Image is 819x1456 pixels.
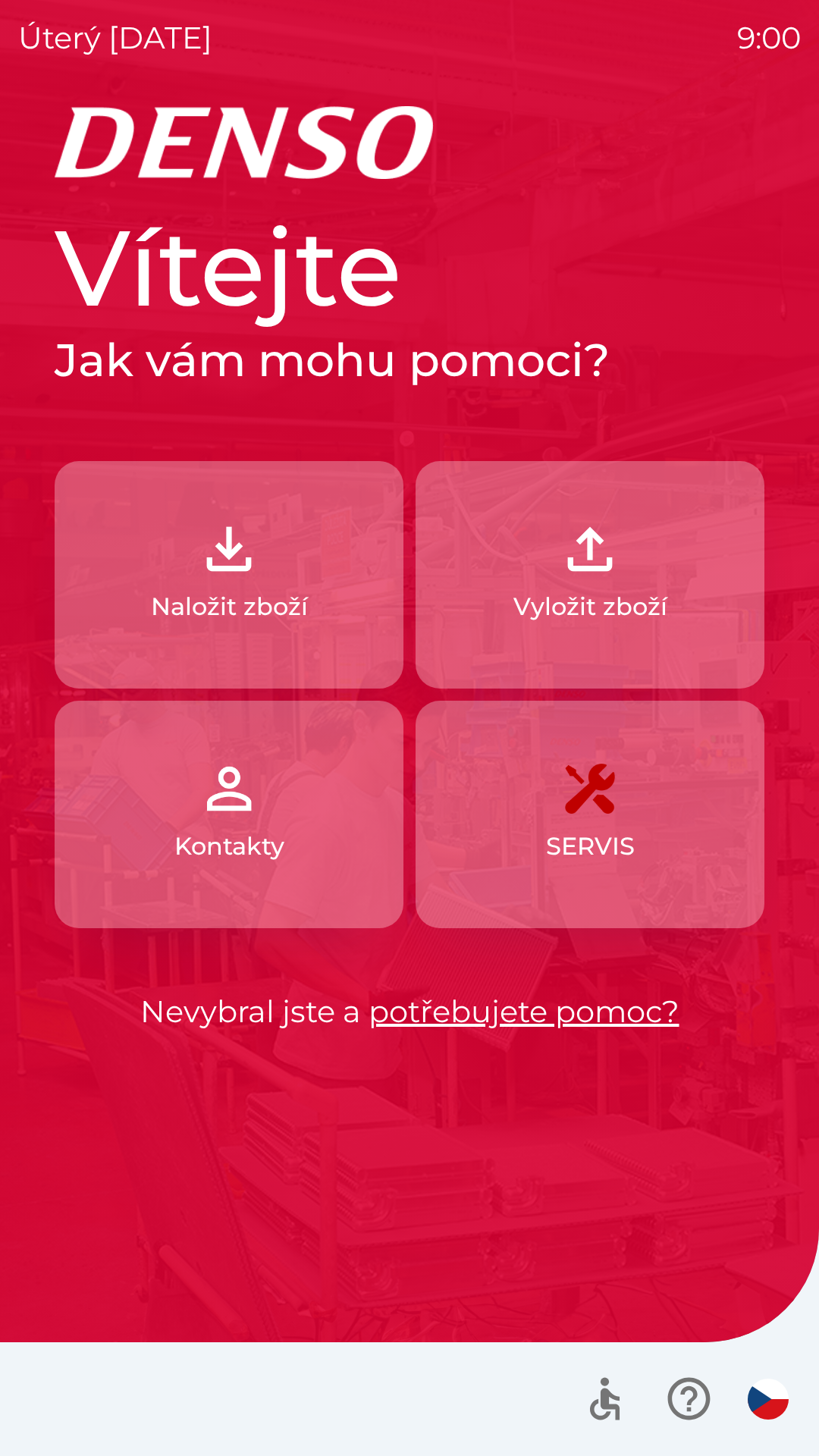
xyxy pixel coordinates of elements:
[513,588,667,625] p: Vyložit zboží
[174,828,284,864] p: Kontakty
[55,461,403,689] button: Naložit zboží
[557,516,623,582] img: 2fb22d7f-6f53-46d3-a092-ee91fce06e5d.png
[196,755,262,822] img: 072f4d46-cdf8-44b2-b931-d189da1a2739.png
[748,1379,789,1420] img: cs flag
[416,701,764,928] button: SERVIS
[416,461,764,689] button: Vyložit zboží
[55,701,403,928] button: Kontakty
[369,993,679,1030] a: potřebujete pomoc?
[557,755,623,822] img: 7408382d-57dc-4d4c-ad5a-dca8f73b6e74.png
[737,15,801,61] p: 9:00
[546,828,635,864] p: SERVIS
[196,516,262,582] img: 918cc13a-b407-47b8-8082-7d4a57a89498.png
[55,203,764,332] h1: Vítejte
[151,588,308,625] p: Naložit zboží
[18,15,212,61] p: úterý [DATE]
[55,332,764,388] h2: Jak vám mohu pomoci?
[55,989,764,1034] p: Nevybral jste a
[55,106,764,179] img: Logo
